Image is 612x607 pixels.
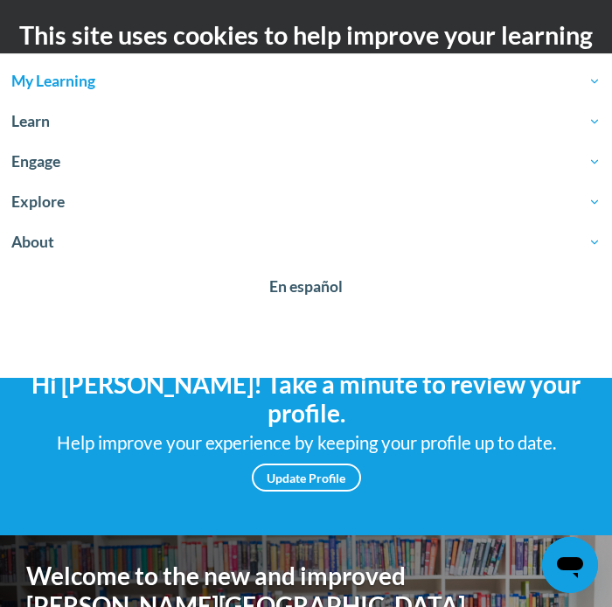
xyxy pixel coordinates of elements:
span: About [11,232,601,253]
a: Update Profile [252,464,361,492]
iframe: Button to launch messaging window [542,537,598,593]
h4: Hi [PERSON_NAME]! Take a minute to review your profile. [13,370,599,429]
div: Help improve your experience by keeping your profile up to date. [13,429,599,457]
span: My Learning [11,71,601,92]
span: Learn [11,111,601,132]
span: Engage [11,151,601,172]
span: En español [269,277,343,296]
h2: This site uses cookies to help improve your learning experience. [13,17,599,88]
div: Main menu [555,185,599,239]
span: Explore [11,192,601,213]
